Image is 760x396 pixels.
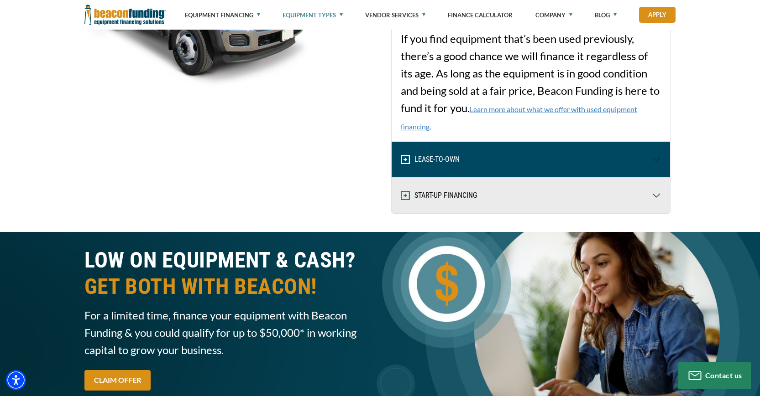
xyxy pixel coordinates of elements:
[84,247,375,300] h1: LOW ON EQUIPMENT & CASH?
[401,4,661,132] span: If you find equipment that’s been used previously, there’s a good chance we will finance it regar...
[401,191,410,200] img: Expand and Collapse Icon
[392,178,670,213] button: START-UP FINANCING
[401,155,410,164] img: Expand and Collapse Icon
[6,370,26,390] div: Accessibility Menu
[639,7,676,23] a: Apply
[84,370,151,391] a: CLAIM OFFER
[84,273,375,300] span: GET BOTH WITH BEACON!
[678,362,751,389] button: Contact us
[84,307,375,359] span: For a limited time, finance your equipment with Beacon Funding & you could qualify for up to $50,...
[705,371,742,380] span: Contact us
[392,142,670,177] button: LEASE-TO-OWN
[401,105,637,131] a: Learn more about what we offer with used equipment financing.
